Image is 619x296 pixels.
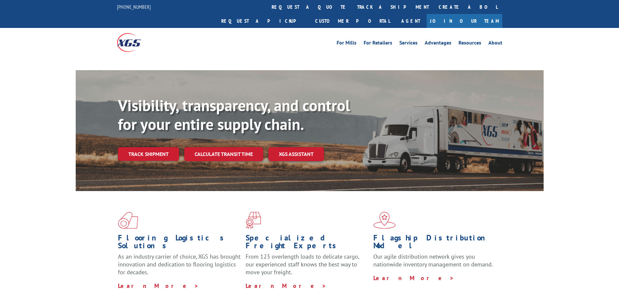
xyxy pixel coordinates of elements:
[399,40,418,47] a: Services
[118,147,179,161] a: Track shipment
[268,147,324,161] a: XGS ASSISTANT
[118,234,241,253] h1: Flooring Logistics Solutions
[458,40,481,47] a: Resources
[118,95,350,134] b: Visibility, transparency, and control for your entire supply chain.
[364,40,392,47] a: For Retailers
[373,274,454,282] a: Learn More >
[425,40,451,47] a: Advantages
[373,234,496,253] h1: Flagship Distribution Model
[117,4,151,10] a: [PHONE_NUMBER]
[373,253,493,268] span: Our agile distribution network gives you nationwide inventory management on demand.
[488,40,502,47] a: About
[246,212,261,229] img: xgs-icon-focused-on-flooring-red
[373,212,396,229] img: xgs-icon-flagship-distribution-model-red
[118,253,240,276] span: As an industry carrier of choice, XGS has brought innovation and dedication to flooring logistics...
[427,14,502,28] a: Join Our Team
[184,147,263,161] a: Calculate transit time
[118,212,138,229] img: xgs-icon-total-supply-chain-intelligence-red
[246,253,368,282] p: From 123 overlength loads to delicate cargo, our experienced staff knows the best way to move you...
[337,40,356,47] a: For Mills
[395,14,427,28] a: Agent
[246,282,327,290] a: Learn More >
[216,14,310,28] a: Request a pickup
[310,14,395,28] a: Customer Portal
[246,234,368,253] h1: Specialized Freight Experts
[118,282,199,290] a: Learn More >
